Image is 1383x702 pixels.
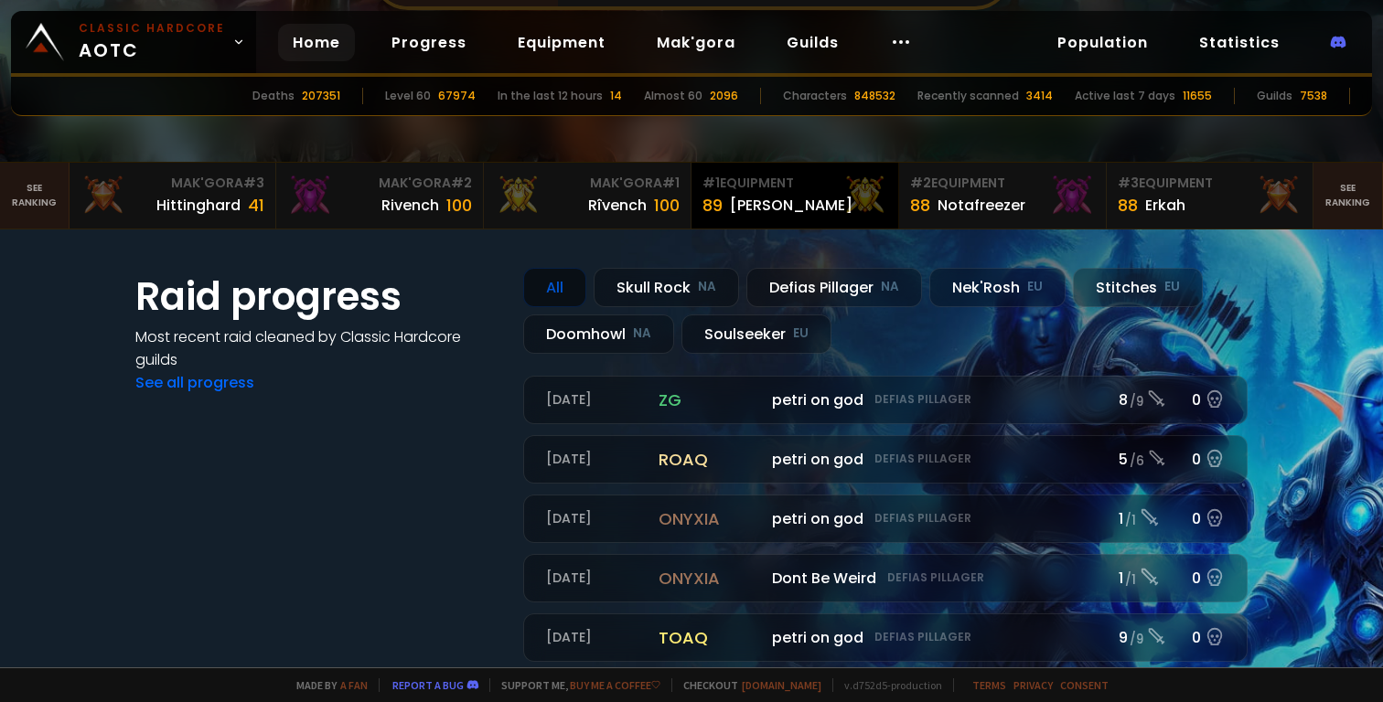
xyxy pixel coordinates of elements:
a: [DATE]toaqpetri on godDefias Pillager9 /90 [523,613,1248,662]
a: Population [1043,24,1163,61]
a: Progress [377,24,481,61]
span: # 2 [451,174,472,192]
div: Nek'Rosh [929,268,1066,307]
a: Classic HardcoreAOTC [11,11,256,73]
div: All [523,268,586,307]
a: [DATE]roaqpetri on godDefias Pillager5 /60 [523,435,1248,484]
div: Deaths [252,88,295,104]
div: Mak'Gora [495,174,680,193]
h1: Raid progress [135,268,501,325]
span: # 3 [243,174,264,192]
a: Home [278,24,355,61]
small: Classic Hardcore [79,20,225,37]
a: Mak'gora [642,24,750,61]
a: [DOMAIN_NAME] [742,678,821,692]
div: Rivench [381,194,439,217]
a: Privacy [1013,678,1053,692]
div: [PERSON_NAME] [730,194,852,217]
div: 11655 [1183,88,1212,104]
a: Statistics [1185,24,1294,61]
a: Report a bug [392,678,464,692]
div: Erkah [1145,194,1185,217]
div: Stitches [1073,268,1203,307]
div: Equipment [1118,174,1303,193]
a: Guilds [772,24,853,61]
small: NA [698,278,716,296]
a: #2Equipment88Notafreezer [899,163,1107,229]
a: Mak'Gora#2Rivench100 [276,163,484,229]
a: [DATE]onyxiapetri on godDefias Pillager1 /10 [523,495,1248,543]
small: EU [1027,278,1043,296]
span: Support me, [489,678,660,692]
span: Checkout [671,678,821,692]
div: Characters [783,88,847,104]
div: Notafreezer [938,194,1025,217]
div: Equipment [702,174,887,193]
div: 207351 [302,88,340,104]
div: 41 [248,193,264,218]
a: Seeranking [1313,163,1383,229]
a: Buy me a coffee [570,678,660,692]
div: 88 [910,193,930,218]
a: [DATE]zgpetri on godDefias Pillager8 /90 [523,376,1248,424]
a: Terms [972,678,1006,692]
div: Equipment [910,174,1095,193]
div: Almost 60 [644,88,702,104]
div: Skull Rock [594,268,739,307]
span: v. d752d5 - production [832,678,942,692]
a: [DATE]onyxiaDont Be WeirdDefias Pillager1 /10 [523,554,1248,602]
a: #1Equipment89[PERSON_NAME] [691,163,899,229]
div: 100 [654,193,680,218]
div: 100 [446,193,472,218]
span: # 2 [910,174,931,192]
a: Equipment [503,24,620,61]
a: See all progress [135,372,254,393]
small: NA [881,278,899,296]
a: #3Equipment88Erkah [1107,163,1314,229]
div: 3414 [1026,88,1053,104]
div: Guilds [1257,88,1292,104]
div: 7538 [1300,88,1327,104]
a: Mak'Gora#3Hittinghard41 [70,163,277,229]
div: Recently scanned [917,88,1019,104]
a: a fan [340,678,368,692]
div: Rîvench [588,194,647,217]
div: Mak'Gora [287,174,472,193]
span: # 1 [702,174,720,192]
div: Level 60 [385,88,431,104]
div: Soulseeker [681,314,831,354]
small: NA [633,324,651,343]
div: 848532 [854,88,895,104]
div: 88 [1118,193,1138,218]
div: 67974 [438,88,476,104]
div: 14 [610,88,622,104]
small: EU [793,324,809,343]
div: Mak'Gora [80,174,265,193]
span: Made by [285,678,368,692]
span: # 1 [662,174,680,192]
span: # 3 [1118,174,1139,192]
div: 2096 [710,88,738,104]
h4: Most recent raid cleaned by Classic Hardcore guilds [135,325,501,371]
a: Mak'Gora#1Rîvench100 [484,163,691,229]
div: In the last 12 hours [498,88,603,104]
small: EU [1164,278,1180,296]
div: Doomhowl [523,314,674,354]
span: AOTC [79,20,225,64]
div: Active last 7 days [1075,88,1175,104]
div: Hittinghard [156,194,241,217]
div: 89 [702,193,723,218]
a: Consent [1060,678,1109,692]
div: Defias Pillager [746,268,922,307]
